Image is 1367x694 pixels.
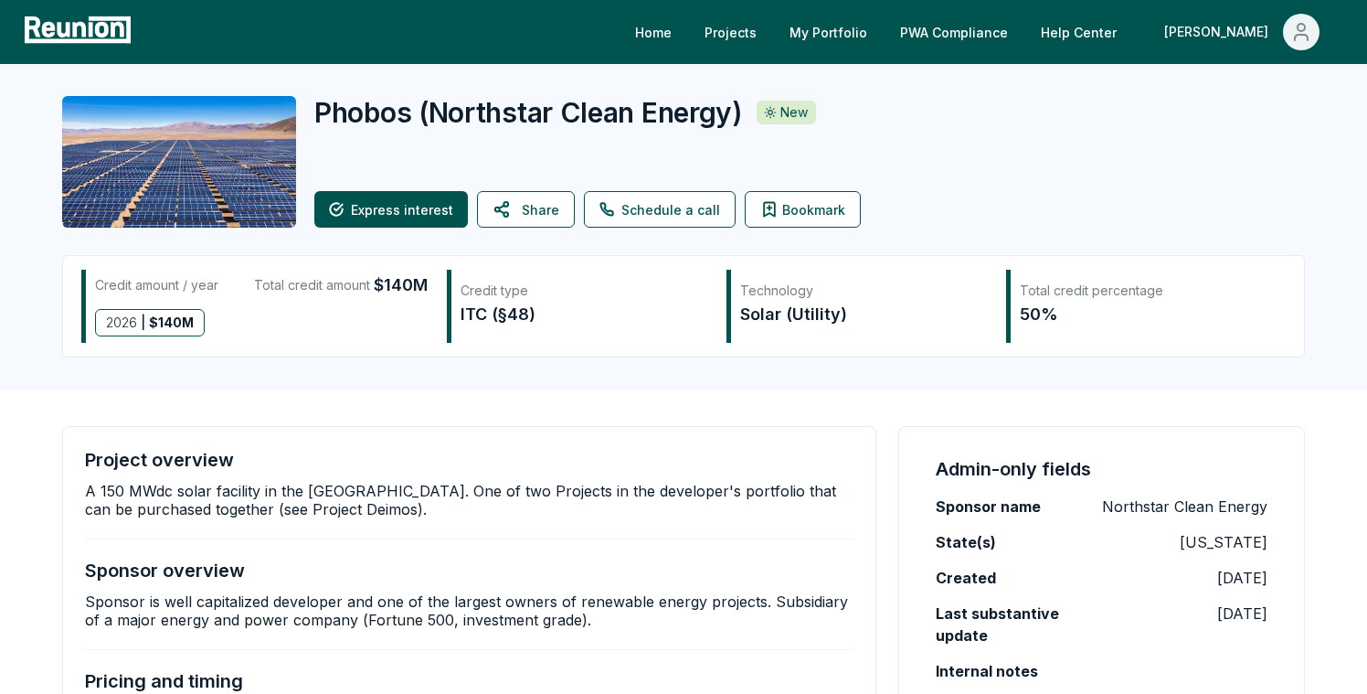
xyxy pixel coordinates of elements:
[141,310,145,336] span: |
[1020,282,1266,300] div: Total credit percentage
[461,282,707,300] div: Credit type
[314,96,743,129] h2: Phobos
[461,302,707,327] div: ITC (§48)
[936,660,1038,682] label: Internal notes
[936,603,1102,646] label: Last substantive update
[62,96,296,228] img: Phobos
[620,14,686,50] a: Home
[254,272,428,298] div: Total credit amount
[745,191,861,228] button: Bookmark
[1180,531,1267,553] p: [US_STATE]
[477,191,575,228] button: Share
[85,482,853,518] p: A 150 MWdc solar facility in the [GEOGRAPHIC_DATA]. One of two Projects in the developer's portfo...
[85,449,234,471] h4: Project overview
[95,272,218,298] div: Credit amount / year
[106,310,137,336] span: 2026
[690,14,771,50] a: Projects
[1026,14,1131,50] a: Help Center
[885,14,1023,50] a: PWA Compliance
[584,191,736,228] a: Schedule a call
[419,96,743,129] span: ( Northstar Clean Energy )
[314,191,468,228] button: Express interest
[1102,496,1267,518] p: Northstar Clean Energy
[1217,603,1267,625] p: [DATE]
[936,567,996,589] label: Created
[936,531,996,553] label: State(s)
[780,103,808,122] p: New
[775,14,882,50] a: My Portfolio
[936,496,1041,518] label: Sponsor name
[85,560,245,582] h4: Sponsor overview
[620,14,1349,50] nav: Main
[85,593,853,629] p: Sponsor is well capitalized developer and one of the largest owners of renewable energy projects....
[1150,14,1334,50] button: [PERSON_NAME]
[1164,14,1276,50] div: [PERSON_NAME]
[149,310,194,336] span: $ 140M
[374,272,428,298] span: $140M
[85,670,243,692] h4: Pricing and timing
[1020,302,1266,327] div: 50%
[740,302,987,327] div: Solar (Utility)
[740,282,987,300] div: Technology
[936,456,1091,482] h4: Admin-only fields
[1217,567,1267,589] p: [DATE]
